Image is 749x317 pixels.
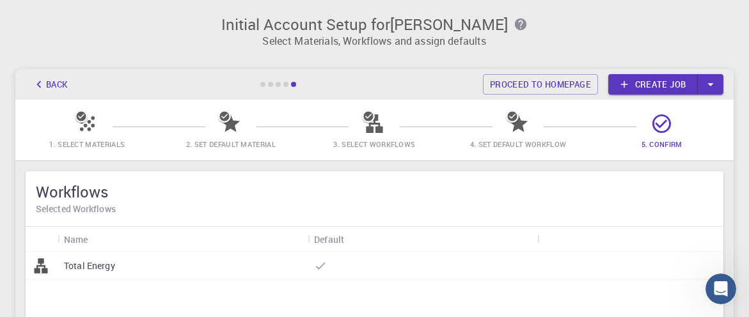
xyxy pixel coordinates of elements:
span: 5. Confirm [642,139,682,149]
a: Proceed to homepage [483,74,598,95]
div: Default [314,227,344,252]
iframe: Intercom live chat [706,274,736,304]
div: Name [64,227,88,252]
h3: Initial Account Setup for [PERSON_NAME] [23,15,726,33]
p: Select Materials, Workflows and assign defaults [23,33,726,49]
span: 3. Select Workflows [333,139,415,149]
span: Support [26,9,72,20]
div: Name [58,227,308,252]
button: Sort [344,229,365,249]
h6: Selected Workflows [36,202,713,216]
button: Back [26,74,74,95]
p: Total Energy [64,259,115,272]
div: Icon [26,227,58,252]
span: 4. Set Default Workflow [470,139,566,149]
h5: Workflows [36,182,713,202]
div: Default [308,227,537,252]
span: 2. Set Default Material [186,139,276,149]
button: Sort [88,229,109,249]
span: 1. Select Materials [49,139,125,149]
a: Create job [608,74,698,95]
